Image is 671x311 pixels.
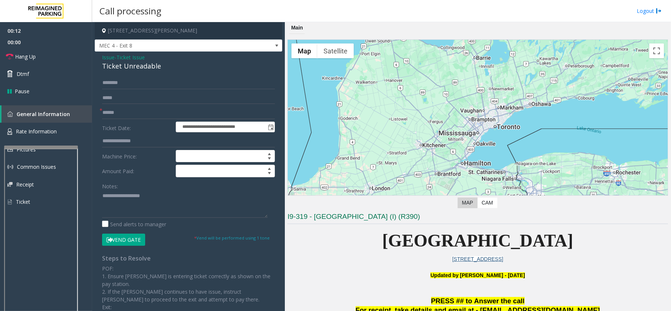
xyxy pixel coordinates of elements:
[102,255,275,262] h4: Steps to Resolve
[452,256,503,262] a: [STREET_ADDRESS]
[266,122,275,132] span: Toggle popup
[382,231,573,250] span: [GEOGRAPHIC_DATA]
[194,235,270,241] small: Vend will be performed using 1 tone
[431,297,525,305] span: PRESS ## to Answer the call
[291,43,317,58] button: Show street map
[115,54,145,61] span: -
[430,272,525,278] b: Updated by [PERSON_NAME] - [DATE]
[102,220,166,228] label: Send alerts to manager
[102,53,115,61] span: Issue
[637,7,662,15] a: Logout
[102,180,118,190] label: Notes:
[264,165,275,171] span: Increase value
[656,7,662,15] img: logout
[649,43,664,58] button: Toggle fullscreen view
[95,22,282,39] h4: [STREET_ADDRESS][PERSON_NAME]
[473,118,483,132] div: 1 Robert Speck Parkway, Mississauga, ON
[17,111,70,118] span: General Information
[1,105,92,123] a: General Information
[102,61,275,71] div: Ticket Unreadable
[102,234,145,246] button: Vend Gate
[264,156,275,162] span: Decrease value
[458,198,478,208] label: Map
[264,171,275,177] span: Decrease value
[16,128,57,135] span: Rate Information
[15,87,29,95] span: Pause
[15,53,36,60] span: Hang Up
[17,70,29,78] span: Dtmf
[7,111,13,117] img: 'icon'
[287,212,668,224] h3: I9-319 - [GEOGRAPHIC_DATA] (I) (R390)
[289,22,305,34] div: Main
[264,150,275,156] span: Increase value
[477,198,497,208] label: CAM
[317,43,354,58] button: Show satellite imagery
[100,150,174,163] label: Machine Price:
[95,40,245,52] span: MEC 4 - Exit 8
[100,165,174,177] label: Amount Paid:
[96,2,165,20] h3: Call processing
[100,122,174,133] label: Ticket Date:
[7,128,12,135] img: 'icon'
[116,53,145,61] span: Ticket Issue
